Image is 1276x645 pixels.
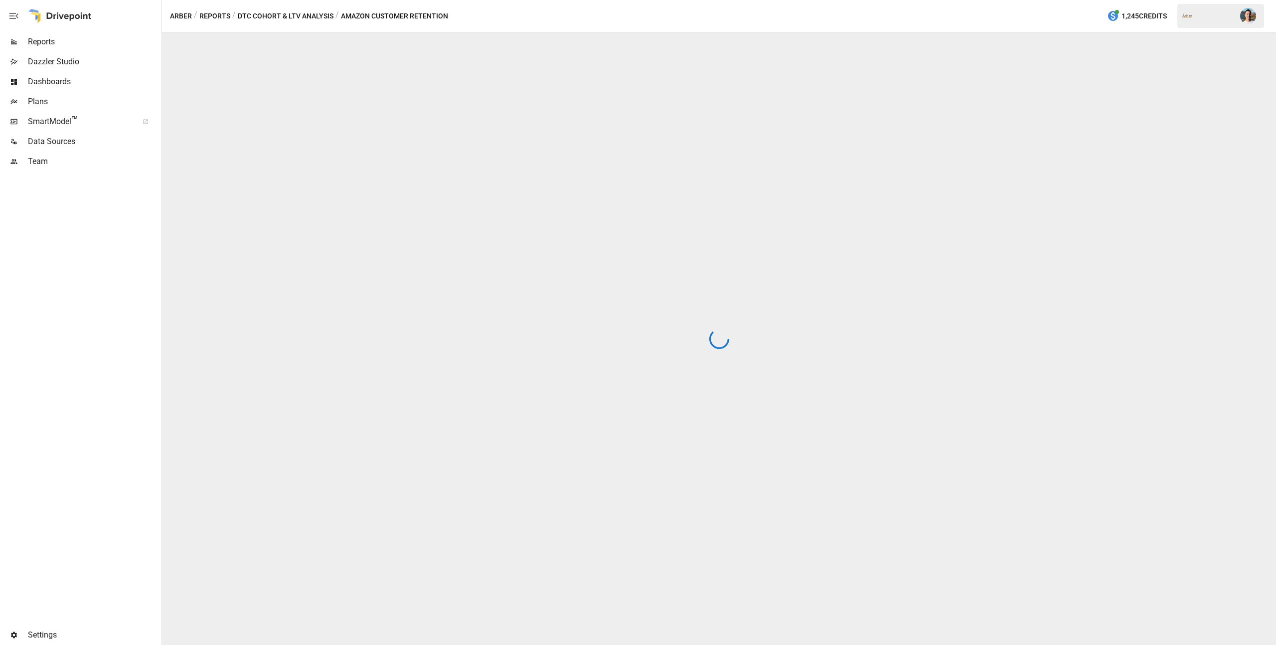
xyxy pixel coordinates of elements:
div: Arber [1182,14,1234,18]
div: / [194,10,197,22]
span: Settings [28,629,159,641]
button: Reports [199,10,230,22]
span: Dazzler Studio [28,56,159,68]
div: / [335,10,339,22]
button: DTC Cohort & LTV Analysis [238,10,333,22]
span: SmartModel [28,116,132,128]
button: Arber [170,10,192,22]
span: ™ [71,114,78,127]
span: Data Sources [28,136,159,148]
button: 1,245Credits [1103,7,1171,25]
span: 1,245 Credits [1121,10,1167,22]
span: Plans [28,96,159,108]
span: Dashboards [28,76,159,88]
span: Team [28,156,159,167]
span: Reports [28,36,159,48]
div: / [232,10,236,22]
